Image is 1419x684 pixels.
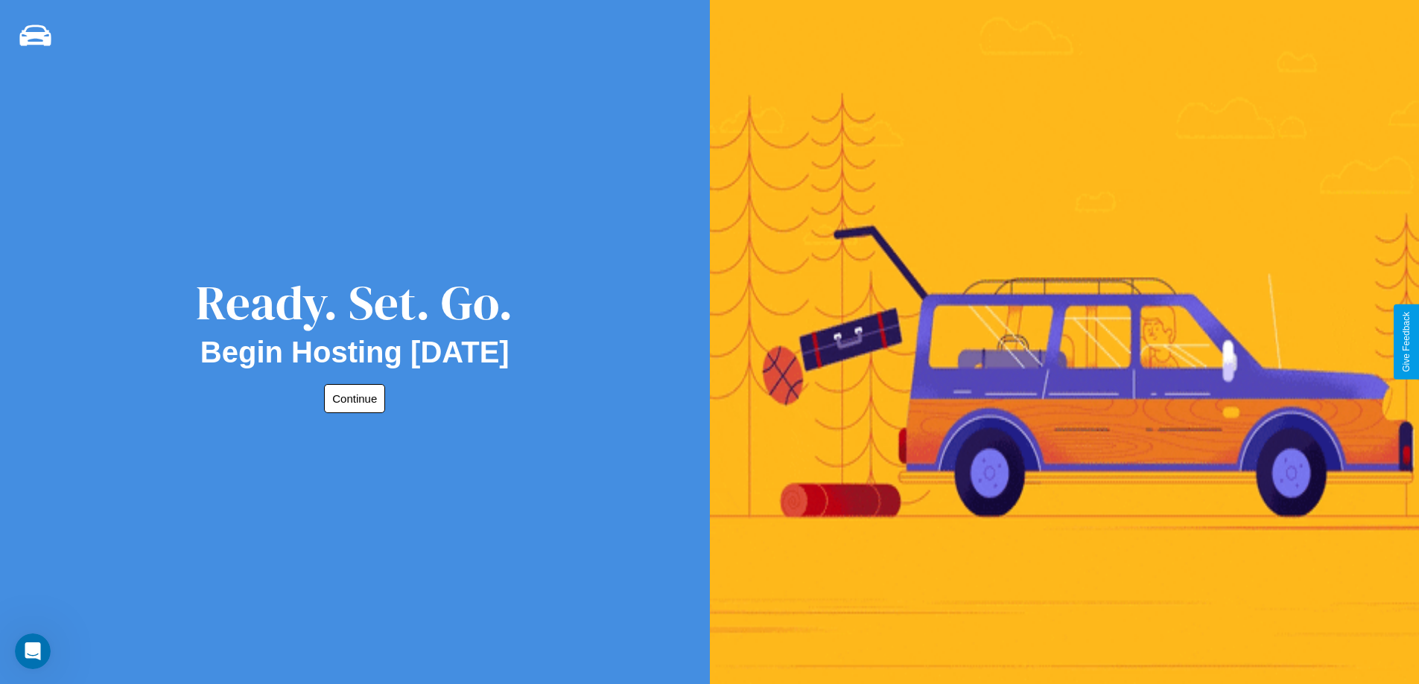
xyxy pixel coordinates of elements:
[196,269,513,336] div: Ready. Set. Go.
[200,336,509,369] h2: Begin Hosting [DATE]
[1401,312,1412,372] div: Give Feedback
[15,633,51,669] iframe: Intercom live chat
[324,384,385,413] button: Continue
